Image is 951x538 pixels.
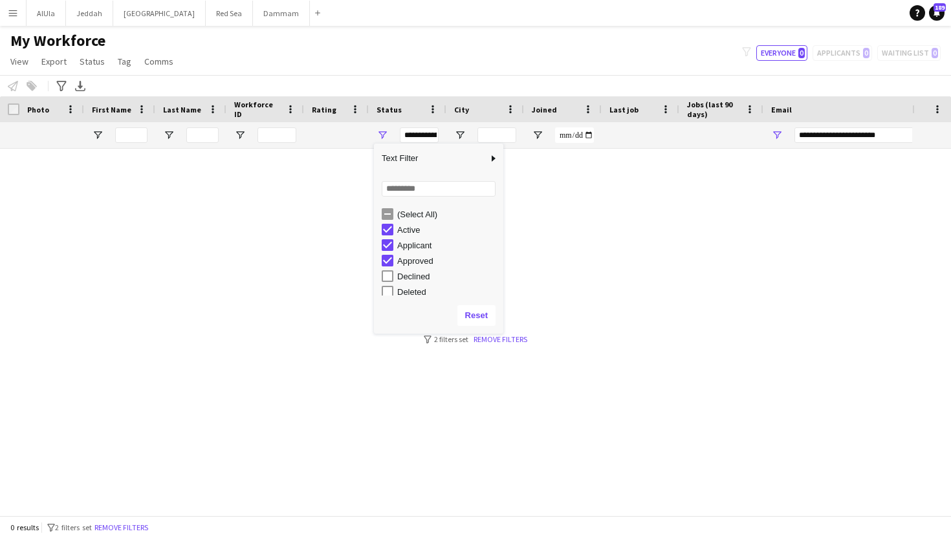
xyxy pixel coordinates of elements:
[113,1,206,26] button: [GEOGRAPHIC_DATA]
[477,127,516,143] input: City Filter Input
[798,48,805,58] span: 0
[771,129,783,141] button: Open Filter Menu
[5,53,34,70] a: View
[532,129,543,141] button: Open Filter Menu
[397,225,499,235] div: Active
[8,103,19,115] input: Column with Header Selection
[312,105,336,114] span: Rating
[36,53,72,70] a: Export
[457,305,496,326] button: Reset
[397,210,499,219] div: (Select All)
[532,105,557,114] span: Joined
[234,100,281,119] span: Workforce ID
[374,147,488,169] span: Text Filter
[474,334,527,344] a: Remove filters
[55,522,92,532] span: 2 filters set
[80,56,105,67] span: Status
[397,256,499,266] div: Approved
[424,334,527,344] div: 2 filters set
[454,105,469,114] span: City
[72,78,88,94] app-action-btn: Export XLSX
[163,129,175,141] button: Open Filter Menu
[186,127,219,143] input: Last Name Filter Input
[397,287,499,297] div: Deleted
[374,144,503,334] div: Column Filter
[934,3,946,12] span: 189
[41,56,67,67] span: Export
[257,127,296,143] input: Workforce ID Filter Input
[139,53,179,70] a: Comms
[382,181,496,197] input: Search filter values
[397,241,499,250] div: Applicant
[756,45,807,61] button: Everyone0
[163,105,201,114] span: Last Name
[454,129,466,141] button: Open Filter Menu
[397,272,499,281] div: Declined
[118,56,131,67] span: Tag
[74,53,110,70] a: Status
[66,1,113,26] button: Jeddah
[609,105,639,114] span: Last job
[253,1,310,26] button: Dammam
[929,5,945,21] a: 189
[374,206,503,377] div: Filter List
[92,521,151,535] button: Remove filters
[687,100,740,119] span: Jobs (last 90 days)
[113,53,137,70] a: Tag
[92,105,131,114] span: First Name
[92,129,104,141] button: Open Filter Menu
[115,127,148,143] input: First Name Filter Input
[771,105,792,114] span: Email
[54,78,69,94] app-action-btn: Advanced filters
[377,129,388,141] button: Open Filter Menu
[10,56,28,67] span: View
[10,31,105,50] span: My Workforce
[555,127,594,143] input: Joined Filter Input
[206,1,253,26] button: Red Sea
[27,105,49,114] span: Photo
[144,56,173,67] span: Comms
[27,1,66,26] button: AlUla
[377,105,402,114] span: Status
[234,129,246,141] button: Open Filter Menu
